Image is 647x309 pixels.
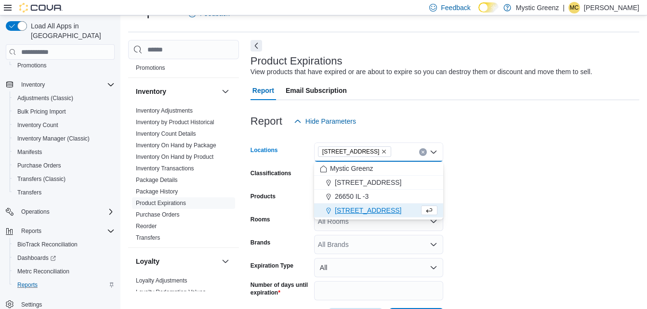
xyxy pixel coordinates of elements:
a: BioTrack Reconciliation [13,239,81,250]
button: Inventory [220,86,231,97]
a: Adjustments (Classic) [13,92,77,104]
span: Operations [17,206,115,218]
span: Purchase Orders [136,211,180,219]
span: Reports [17,225,115,237]
span: Inventory Count [17,121,58,129]
button: Operations [17,206,53,218]
p: [PERSON_NAME] [584,2,639,13]
span: Metrc Reconciliation [13,266,115,277]
a: Inventory Count [13,119,62,131]
button: Inventory Count [10,118,119,132]
span: Promotions [13,60,115,71]
a: Inventory On Hand by Package [136,142,216,149]
a: Product Expirations [136,200,186,206]
span: Package History [136,188,178,195]
a: Transfers [136,234,160,241]
button: Operations [2,205,119,219]
a: Inventory On Hand by Product [136,154,213,160]
div: Choose from the following options [314,162,443,218]
span: 26650 IL -3 [335,192,369,201]
a: Loyalty Adjustments [136,277,187,284]
img: Cova [19,3,63,13]
button: Next [251,40,262,51]
button: Purchase Orders [10,159,119,172]
a: Package History [136,188,178,195]
button: Hide Parameters [290,112,360,131]
span: Inventory Adjustments [136,107,193,115]
h3: Product Expirations [251,55,343,67]
span: Reorder [136,222,157,230]
span: Reports [13,279,115,291]
span: Promotions [136,64,165,72]
button: Transfers [10,186,119,199]
span: 360 S Green Mount Rd. [318,146,392,157]
span: Inventory Manager (Classic) [13,133,115,144]
button: [STREET_ADDRESS] [314,176,443,190]
span: Hide Parameters [305,116,356,126]
a: Inventory by Product Historical [136,119,214,126]
div: Melista Claytor [568,2,580,13]
button: Metrc Reconciliation [10,265,119,278]
button: Reports [17,225,45,237]
span: BioTrack Reconciliation [13,239,115,250]
h3: Report [251,116,282,127]
a: Transfers [13,187,45,198]
span: BioTrack Reconciliation [17,241,78,248]
span: Adjustments (Classic) [13,92,115,104]
span: Manifests [13,146,115,158]
span: [STREET_ADDRESS] [335,178,401,187]
a: Loyalty Redemption Values [136,289,206,296]
label: Brands [251,239,270,246]
span: Manifests [17,148,42,156]
input: Dark Mode [478,2,499,13]
button: Mystic Greenz [314,162,443,176]
span: Inventory On Hand by Product [136,153,213,161]
span: Loyalty Adjustments [136,277,187,284]
span: Inventory [21,81,45,89]
span: Bulk Pricing Import [17,108,66,116]
button: All [314,258,443,277]
button: Bulk Pricing Import [10,105,119,118]
span: Load All Apps in [GEOGRAPHIC_DATA] [27,21,115,40]
label: Rooms [251,216,270,223]
button: BioTrack Reconciliation [10,238,119,251]
h3: Inventory [136,87,166,96]
button: Loyalty [220,256,231,267]
span: Promotions [17,62,47,69]
div: Loyalty [128,275,239,302]
span: Mystic Greenz [330,164,373,173]
label: Products [251,193,276,200]
button: Inventory [2,78,119,91]
button: Clear input [419,148,427,156]
p: Mystic Greenz [516,2,559,13]
button: Transfers (Classic) [10,172,119,186]
span: Dashboards [13,252,115,264]
span: Transfers [13,187,115,198]
button: Promotions [10,59,119,72]
span: [STREET_ADDRESS] [322,147,380,156]
span: Inventory Count [13,119,115,131]
a: Reports [13,279,41,291]
button: [STREET_ADDRESS] [314,204,443,218]
button: Loyalty [136,257,218,266]
a: Dashboards [13,252,60,264]
span: Transfers (Classic) [13,173,115,185]
a: Dashboards [10,251,119,265]
button: Inventory Manager (Classic) [10,132,119,145]
button: Remove 360 S Green Mount Rd. from selection in this group [381,149,387,154]
button: Open list of options [430,241,437,248]
a: Purchase Orders [13,160,65,171]
span: MC [570,2,579,13]
button: Adjustments (Classic) [10,91,119,105]
span: Metrc Reconciliation [17,268,69,275]
button: 26650 IL -3 [314,190,443,204]
span: Feedback [441,3,470,13]
span: Transfers [17,189,41,196]
a: Inventory Manager (Classic) [13,133,93,144]
span: Email Subscription [286,81,347,100]
span: Transfers [136,234,160,242]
